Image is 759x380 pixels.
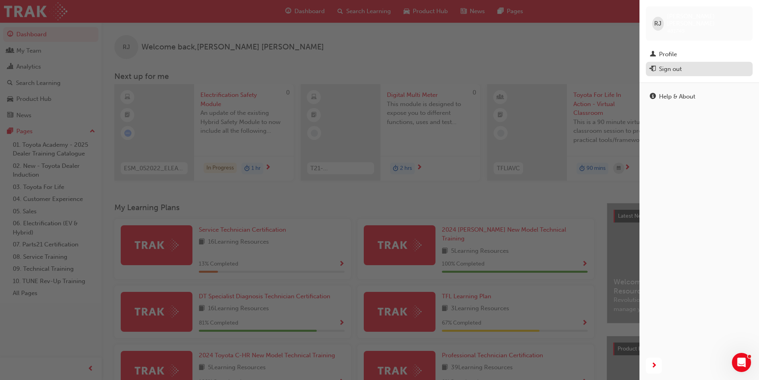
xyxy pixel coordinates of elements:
[667,13,746,27] span: [PERSON_NAME] [PERSON_NAME]
[667,28,685,34] span: 481745
[651,361,657,371] span: next-icon
[646,89,753,104] a: Help & About
[646,47,753,62] a: Profile
[732,353,751,372] iframe: Intercom live chat
[650,66,656,73] span: exit-icon
[650,51,656,58] span: man-icon
[650,93,656,100] span: info-icon
[646,62,753,77] button: Sign out
[659,65,682,74] div: Sign out
[659,50,677,59] div: Profile
[659,92,695,101] div: Help & About
[654,19,661,28] span: RJ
